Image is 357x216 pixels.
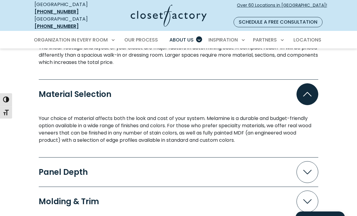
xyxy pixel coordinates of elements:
nav: Primary Menu [30,32,327,48]
div: Molding & Trim [39,198,104,205]
p: The linear footage and layout of your closet are major factors in determining cost. A compact rea... [39,44,318,66]
span: Inspiration [208,36,238,43]
span: Partners [253,36,277,43]
span: Organization in Every Room [34,36,108,43]
a: [PHONE_NUMBER] [34,23,79,30]
button: Molding & Trim [39,191,318,212]
span: Over 60 Locations in [GEOGRAPHIC_DATA]! [237,2,327,15]
img: Closet Factory Logo [131,5,207,27]
div: Material Selection [39,115,318,144]
span: About Us [169,36,194,43]
div: Size and Shape of the Walk-in and Reach-in Closets [39,44,318,66]
button: Panel Depth [39,161,318,183]
span: Locations [293,36,321,43]
a: [PHONE_NUMBER] [34,8,79,15]
div: [GEOGRAPHIC_DATA] [34,1,100,15]
p: Your choice of material affects both the look and cost of your system. Melamine is a durable and ... [39,115,318,144]
div: Material Selection [39,90,116,98]
a: Schedule a Free Consultation [234,17,323,27]
div: Panel Depth [39,168,93,176]
div: [GEOGRAPHIC_DATA] [34,15,100,30]
button: Material Selection [39,83,318,105]
span: Our Process [124,36,158,43]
